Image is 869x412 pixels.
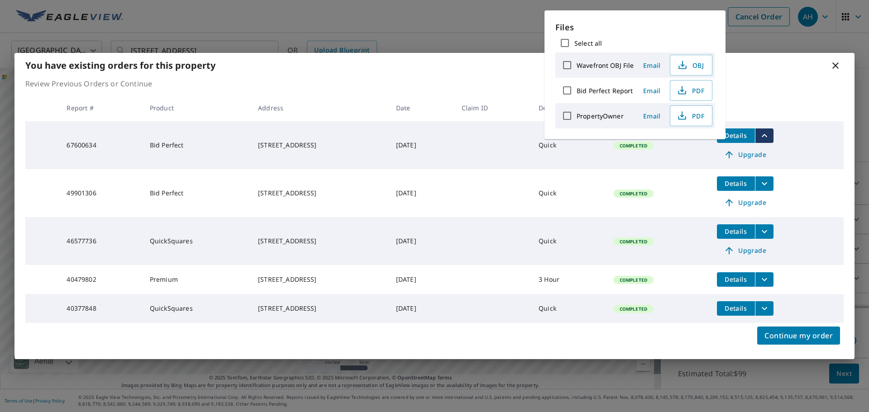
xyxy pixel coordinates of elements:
[717,301,755,316] button: detailsBtn-40377848
[722,304,750,313] span: Details
[641,61,663,70] span: Email
[614,190,653,197] span: Completed
[755,128,774,143] button: filesDropdownBtn-67600634
[722,227,750,236] span: Details
[755,224,774,239] button: filesDropdownBtn-46577736
[755,272,774,287] button: filesDropdownBtn-40479802
[258,141,382,150] div: [STREET_ADDRESS]
[531,95,606,121] th: Delivery
[389,121,454,169] td: [DATE]
[531,217,606,265] td: Quick
[722,245,768,256] span: Upgrade
[389,294,454,323] td: [DATE]
[641,112,663,120] span: Email
[755,176,774,191] button: filesDropdownBtn-49901306
[722,179,750,188] span: Details
[143,169,251,217] td: Bid Perfect
[764,329,833,342] span: Continue my order
[454,95,531,121] th: Claim ID
[676,85,705,96] span: PDF
[143,95,251,121] th: Product
[670,105,712,126] button: PDF
[641,86,663,95] span: Email
[258,304,382,313] div: [STREET_ADDRESS]
[389,217,454,265] td: [DATE]
[25,59,215,71] b: You have existing orders for this property
[722,197,768,208] span: Upgrade
[143,265,251,294] td: Premium
[717,147,774,162] a: Upgrade
[717,272,755,287] button: detailsBtn-40479802
[143,294,251,323] td: QuickSquares
[717,195,774,210] a: Upgrade
[676,110,705,121] span: PDF
[59,217,142,265] td: 46577736
[637,58,666,72] button: Email
[717,224,755,239] button: detailsBtn-46577736
[531,265,606,294] td: 3 Hour
[258,237,382,246] div: [STREET_ADDRESS]
[59,95,142,121] th: Report #
[637,109,666,123] button: Email
[757,327,840,345] button: Continue my order
[389,265,454,294] td: [DATE]
[59,294,142,323] td: 40377848
[59,169,142,217] td: 49901306
[722,149,768,160] span: Upgrade
[722,275,750,284] span: Details
[59,121,142,169] td: 67600634
[258,189,382,198] div: [STREET_ADDRESS]
[531,121,606,169] td: Quick
[143,121,251,169] td: Bid Perfect
[676,60,705,71] span: OBJ
[531,294,606,323] td: Quick
[258,275,382,284] div: [STREET_ADDRESS]
[574,39,602,47] label: Select all
[670,80,712,101] button: PDF
[614,306,653,312] span: Completed
[389,169,454,217] td: [DATE]
[755,301,774,316] button: filesDropdownBtn-40377848
[722,131,750,140] span: Details
[389,95,454,121] th: Date
[25,78,844,89] p: Review Previous Orders or Continue
[637,84,666,98] button: Email
[614,238,653,245] span: Completed
[555,21,715,33] p: Files
[531,169,606,217] td: Quick
[577,61,634,70] label: Wavefront OBJ File
[614,277,653,283] span: Completed
[577,86,633,95] label: Bid Perfect Report
[670,55,712,76] button: OBJ
[59,265,142,294] td: 40479802
[717,176,755,191] button: detailsBtn-49901306
[717,128,755,143] button: detailsBtn-67600634
[251,95,389,121] th: Address
[717,243,774,258] a: Upgrade
[577,112,624,120] label: PropertyOwner
[614,142,653,149] span: Completed
[143,217,251,265] td: QuickSquares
